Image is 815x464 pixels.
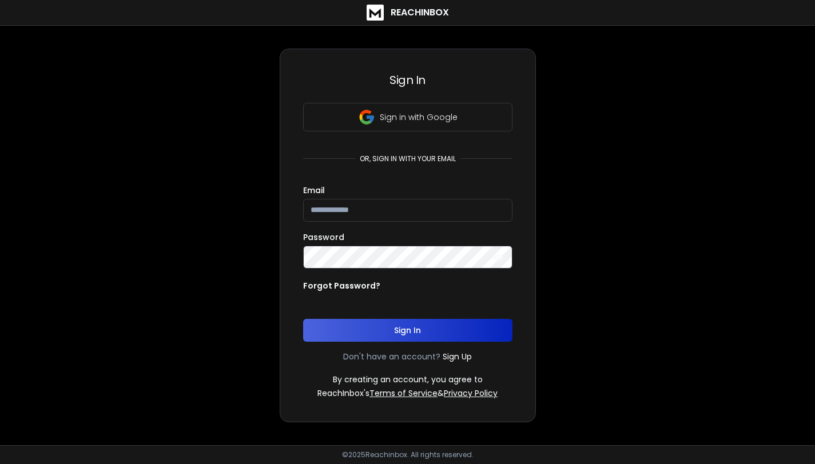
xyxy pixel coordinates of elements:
p: Don't have an account? [343,351,440,362]
h1: ReachInbox [391,6,449,19]
p: By creating an account, you agree to [333,374,483,385]
a: Terms of Service [369,387,438,399]
a: ReachInbox [367,5,449,21]
button: Sign In [303,319,512,342]
img: logo [367,5,384,21]
h3: Sign In [303,72,512,88]
p: Sign in with Google [380,111,458,123]
p: ReachInbox's & [317,387,498,399]
a: Privacy Policy [444,387,498,399]
label: Email [303,186,325,194]
a: Sign Up [443,351,472,362]
label: Password [303,233,344,241]
p: or, sign in with your email [355,154,460,163]
button: Sign in with Google [303,103,512,131]
p: Forgot Password? [303,280,380,291]
p: © 2025 Reachinbox. All rights reserved. [342,450,474,459]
